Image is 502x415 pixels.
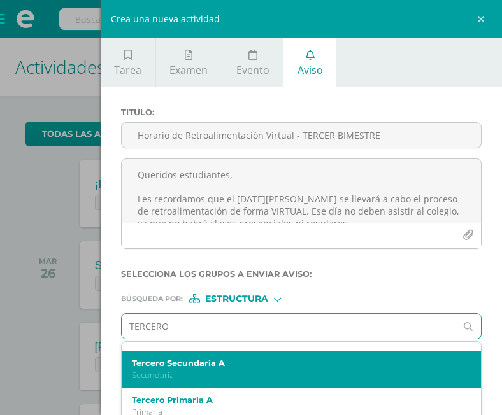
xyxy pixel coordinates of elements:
textarea: Queridos estudiantes, Les recordamos que el [DATE][PERSON_NAME] se llevará a cabo el proceso de r... [122,159,481,223]
a: Examen [156,38,222,87]
a: Aviso [283,38,336,87]
span: Evento [236,63,269,77]
span: Aviso [298,63,323,77]
a: Evento [222,38,283,87]
div: [object Object] [189,294,285,303]
p: Secundaria [132,370,457,381]
label: Titulo : [121,108,482,117]
span: Examen [169,63,208,77]
label: Tercero Secundaria A [132,358,457,368]
label: Selecciona los grupos a enviar aviso : [121,269,482,279]
a: Tarea [101,38,155,87]
input: Ej. Primero primaria [122,314,456,339]
label: Tercero Primaria A [132,395,457,405]
span: Estructura [205,295,268,302]
span: Búsqueda por : [121,295,183,302]
span: Tarea [114,63,141,77]
input: Titulo [122,123,481,148]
